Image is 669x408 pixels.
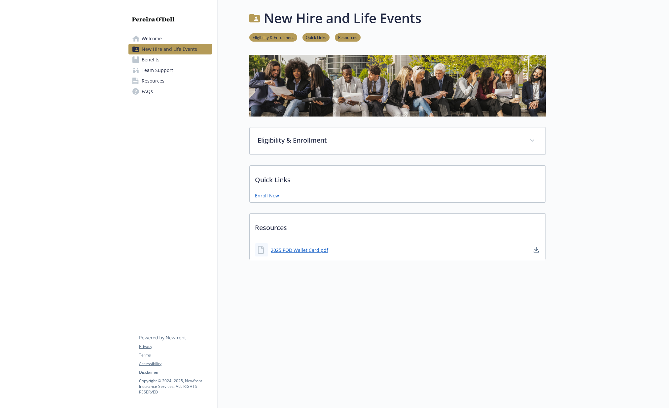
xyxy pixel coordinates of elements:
[139,352,212,358] a: Terms
[142,33,162,44] span: Welcome
[139,378,212,395] p: Copyright © 2024 - 2025 , Newfront Insurance Services, ALL RIGHTS RESERVED
[128,65,212,76] a: Team Support
[250,127,546,154] div: Eligibility & Enrollment
[250,214,546,238] p: Resources
[258,135,522,145] p: Eligibility & Enrollment
[142,86,153,97] span: FAQs
[255,192,279,199] a: Enroll Now
[128,54,212,65] a: Benefits
[335,34,361,40] a: Resources
[139,369,212,375] a: Disclaimer
[128,86,212,97] a: FAQs
[302,34,330,40] a: Quick Links
[139,361,212,367] a: Accessibility
[271,247,328,254] a: 2025 POD Wallet Card.pdf
[142,65,173,76] span: Team Support
[264,8,421,28] h1: New Hire and Life Events
[249,55,546,117] img: new hire page banner
[128,44,212,54] a: New Hire and Life Events
[249,34,297,40] a: Eligibility & Enrollment
[128,33,212,44] a: Welcome
[142,44,197,54] span: New Hire and Life Events
[532,246,540,254] a: download document
[139,344,212,350] a: Privacy
[250,166,546,190] p: Quick Links
[142,76,164,86] span: Resources
[142,54,159,65] span: Benefits
[128,76,212,86] a: Resources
